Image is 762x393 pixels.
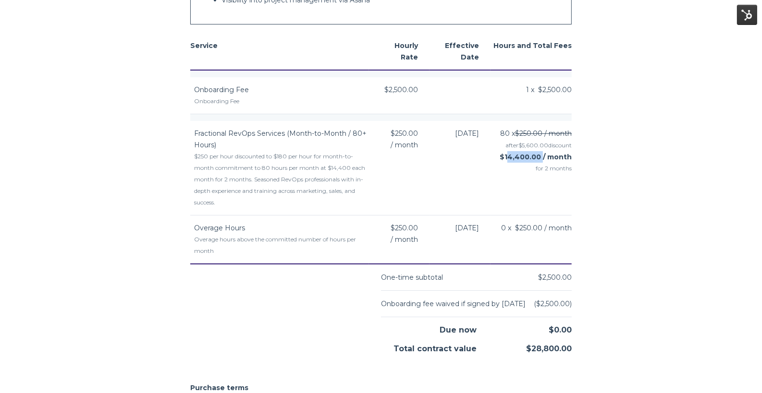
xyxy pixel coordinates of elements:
[391,139,418,151] span: / month
[500,153,572,161] strong: $14,400.00 / month
[501,222,572,234] span: 0 x $250.00 / month
[534,299,572,308] span: ($2,500.00)
[430,215,491,264] td: [DATE]
[194,151,369,208] div: $250 per hour discounted to $180 per hour for month-to-month commitment to 80 hours per month at ...
[194,95,369,107] div: Onboarding Fee
[515,129,572,138] s: $250.00 / month
[491,33,572,70] th: Hours and Total Fees
[194,224,245,232] span: Overage Hours
[518,142,548,149] span: $5,600.00
[194,129,367,149] span: Fractional RevOps Services (Month-to-Month / 80+ Hours)
[369,33,430,70] th: Hourly Rate
[194,234,369,257] div: Overage hours above the committed number of hours per month
[391,128,418,139] span: $250.00
[737,5,757,25] img: HubSpot Tools Menu Toggle
[381,298,526,310] div: Onboarding fee waived if signed by [DATE]
[381,336,477,355] div: Total contract value
[430,33,491,70] th: Effective Date
[384,84,418,95] span: $2,500.00
[194,85,249,94] span: Onboarding Fee
[538,273,572,282] span: $2,500.00
[190,33,369,70] th: Service
[491,163,572,174] span: for 2 months
[500,128,572,139] span: 80 x
[477,317,572,336] div: $0.00
[391,234,418,245] span: / month
[526,84,572,95] span: 1 x $2,500.00
[505,142,572,149] span: after discount
[381,272,443,283] div: One-time subtotal
[391,222,418,234] span: $250.00
[477,336,572,355] div: $28,800.00
[381,317,477,336] div: Due now
[430,121,491,215] td: [DATE]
